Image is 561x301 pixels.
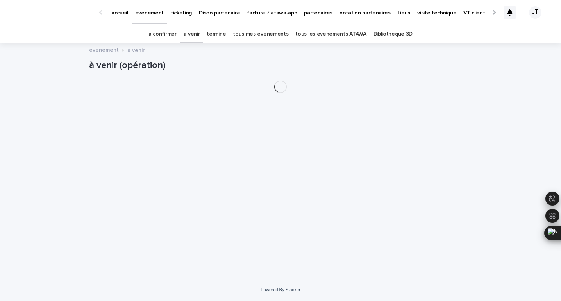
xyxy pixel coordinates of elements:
[529,6,541,19] div: JT
[295,25,366,43] a: tous les événements ATAWA
[373,25,413,43] a: Bibliothèque 3D
[261,287,300,292] a: Powered By Stacker
[148,25,177,43] a: à confirmer
[207,25,226,43] a: terminé
[16,5,91,20] img: Ls34BcGeRexTGTNfXpUC
[89,60,472,71] h1: à venir (opération)
[184,25,200,43] a: à venir
[89,45,119,54] a: événement
[233,25,288,43] a: tous mes événements
[127,45,145,54] p: à venir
